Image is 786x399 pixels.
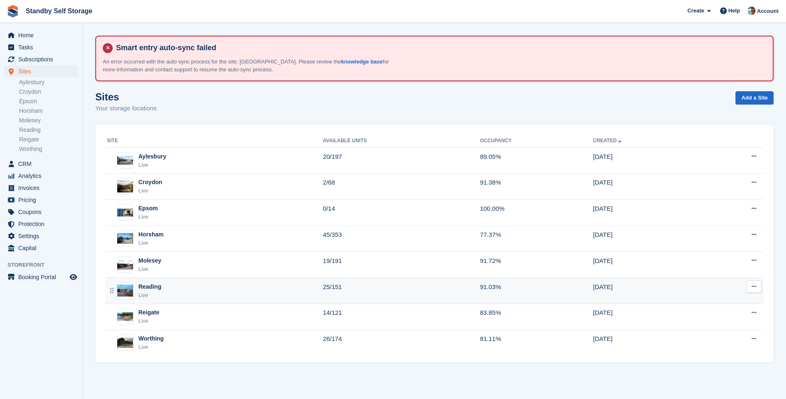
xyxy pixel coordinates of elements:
[480,173,593,199] td: 91.38%
[19,78,78,86] a: Aylesbury
[480,304,593,330] td: 83.85%
[18,242,68,254] span: Capital
[4,29,78,41] a: menu
[138,213,158,221] div: Live
[728,7,740,15] span: Help
[18,182,68,194] span: Invoices
[19,97,78,105] a: Epsom
[117,312,133,321] img: Image of Reigate site
[18,230,68,242] span: Settings
[687,7,704,15] span: Create
[593,330,701,355] td: [DATE]
[95,91,157,102] h1: Sites
[95,104,157,113] p: Your storage locations
[18,218,68,230] span: Protection
[138,204,158,213] div: Epsom
[593,226,701,252] td: [DATE]
[4,271,78,283] a: menu
[19,88,78,96] a: Croydon
[4,41,78,53] a: menu
[18,158,68,170] span: CRM
[4,218,78,230] a: menu
[138,187,162,195] div: Live
[4,54,78,65] a: menu
[138,161,166,169] div: Live
[7,261,82,269] span: Storefront
[480,226,593,252] td: 77.37%
[138,282,161,291] div: Reading
[4,242,78,254] a: menu
[138,334,164,343] div: Worthing
[4,66,78,77] a: menu
[138,239,164,247] div: Live
[19,107,78,115] a: Horsham
[4,230,78,242] a: menu
[68,272,78,282] a: Preview store
[593,173,701,199] td: [DATE]
[593,304,701,330] td: [DATE]
[18,194,68,206] span: Pricing
[757,7,779,15] span: Account
[18,54,68,65] span: Subscriptions
[480,199,593,226] td: 100.00%
[341,58,382,65] a: knowledge base
[323,304,480,330] td: 14/121
[138,178,162,187] div: Croydon
[22,4,96,18] a: Standby Self Storage
[117,260,133,270] img: Image of Molesey site
[138,256,161,265] div: Molesey
[323,278,480,304] td: 25/151
[138,343,164,351] div: Live
[138,291,161,299] div: Live
[323,252,480,278] td: 19/191
[18,66,68,77] span: Sites
[117,156,133,165] img: Image of Aylesbury site
[18,41,68,53] span: Tasks
[19,145,78,153] a: Worthing
[4,194,78,206] a: menu
[4,206,78,218] a: menu
[117,209,133,217] img: Image of Epsom site
[323,199,480,226] td: 0/14
[4,158,78,170] a: menu
[593,252,701,278] td: [DATE]
[480,148,593,174] td: 89.05%
[747,7,756,15] img: Michael Walker
[18,29,68,41] span: Home
[117,285,133,297] img: Image of Reading site
[4,182,78,194] a: menu
[7,5,19,17] img: stora-icon-8386f47178a22dfd0bd8f6a31ec36ba5ce8667c1dd55bd0f319d3a0aa187defe.svg
[323,173,480,199] td: 2/68
[480,252,593,278] td: 91.72%
[735,91,774,105] a: Add a Site
[138,152,166,161] div: Aylesbury
[480,278,593,304] td: 91.03%
[323,330,480,355] td: 26/174
[117,233,133,244] img: Image of Horsham site
[4,170,78,182] a: menu
[18,206,68,218] span: Coupons
[19,117,78,124] a: Molesey
[323,148,480,174] td: 20/197
[103,58,393,74] p: An error occurred with the auto-sync process for the site: [GEOGRAPHIC_DATA]. Please review the f...
[593,148,701,174] td: [DATE]
[113,43,766,53] h4: Smart entry auto-sync failed
[117,338,133,348] img: Image of Worthing site
[18,271,68,283] span: Booking Portal
[593,199,701,226] td: [DATE]
[593,138,623,144] a: Created
[138,317,160,325] div: Live
[117,180,133,192] img: Image of Croydon site
[323,226,480,252] td: 45/353
[19,126,78,134] a: Reading
[593,278,701,304] td: [DATE]
[138,230,164,239] div: Horsham
[323,134,480,148] th: Available Units
[105,134,323,148] th: Site
[18,170,68,182] span: Analytics
[480,134,593,148] th: Occupancy
[138,308,160,317] div: Reigate
[138,265,161,273] div: Live
[480,330,593,355] td: 81.11%
[19,136,78,144] a: Reigate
